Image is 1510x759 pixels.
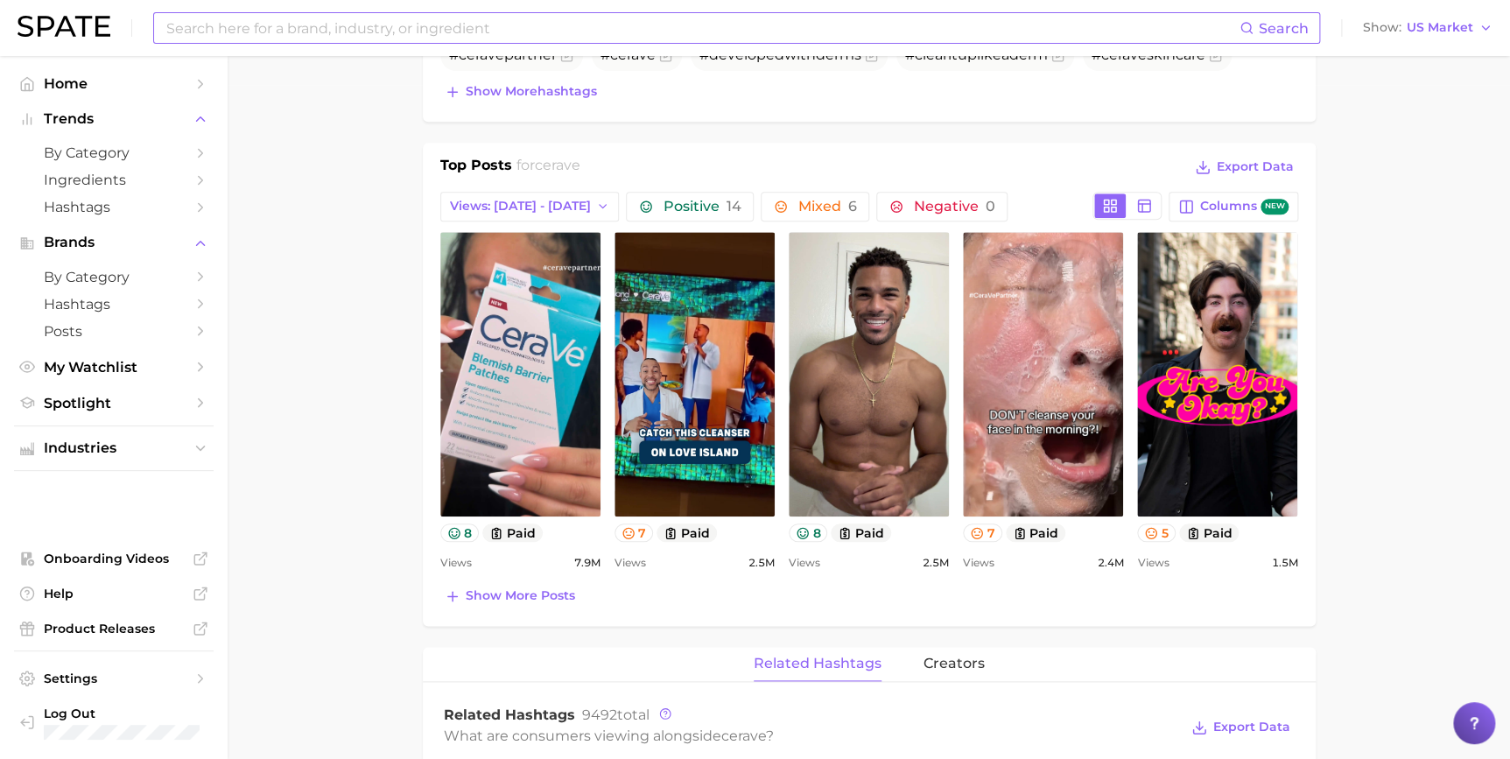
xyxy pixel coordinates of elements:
[924,656,985,671] span: creators
[18,16,110,37] img: SPATE
[663,200,741,214] span: Positive
[923,552,949,573] span: 2.5m
[1407,23,1473,32] span: US Market
[1363,23,1401,32] span: Show
[721,727,766,744] span: cerave
[44,395,184,411] span: Spotlight
[44,199,184,215] span: Hashtags
[440,155,512,181] h1: Top Posts
[44,172,184,188] span: Ingredients
[14,166,214,193] a: Ingredients
[14,70,214,97] a: Home
[963,524,1002,542] button: 7
[14,665,214,692] a: Settings
[466,588,575,603] span: Show more posts
[831,524,891,542] button: paid
[1092,46,1205,63] span: # skincare
[44,144,184,161] span: by Category
[913,200,994,214] span: Negative
[44,323,184,340] span: Posts
[582,706,617,723] span: 9492
[600,46,656,63] span: #
[14,291,214,318] a: Hashtags
[44,621,184,636] span: Product Releases
[482,524,543,542] button: paid
[1137,552,1169,573] span: Views
[440,192,620,221] button: Views: [DATE] - [DATE]
[754,656,881,671] span: related hashtags
[1169,192,1297,221] button: Columnsnew
[985,198,994,214] span: 0
[574,552,600,573] span: 7.9m
[44,269,184,285] span: by Category
[726,198,741,214] span: 14
[1006,524,1066,542] button: paid
[1271,552,1297,573] span: 1.5m
[535,157,580,173] span: cerave
[44,706,200,721] span: Log Out
[440,524,480,542] button: 8
[44,296,184,313] span: Hashtags
[14,700,214,745] a: Log out. Currently logged in with e-mail david.lucas@loreal.com.
[444,706,575,723] span: Related Hashtags
[797,200,856,214] span: Mixed
[165,13,1240,43] input: Search here for a brand, industry, or ingredient
[1261,199,1289,215] span: new
[1137,524,1176,542] button: 5
[615,552,646,573] span: Views
[440,584,579,608] button: Show more posts
[44,440,184,456] span: Industries
[44,551,184,566] span: Onboarding Videos
[905,46,1048,63] span: #clearituplikeaderm
[14,354,214,381] a: My Watchlist
[14,615,214,642] a: Product Releases
[1097,552,1123,573] span: 2.4m
[14,193,214,221] a: Hashtags
[1217,159,1294,174] span: Export Data
[450,199,591,214] span: Views: [DATE] - [DATE]
[610,46,656,63] span: cerave
[1259,20,1309,37] span: Search
[449,46,557,63] span: # partner
[44,235,184,250] span: Brands
[699,46,861,63] span: #developedwithderms
[14,390,214,417] a: Spotlight
[14,435,214,461] button: Industries
[657,524,717,542] button: paid
[14,229,214,256] button: Brands
[847,198,856,214] span: 6
[516,155,580,181] h2: for
[1101,46,1147,63] span: cerave
[615,524,654,542] button: 7
[748,552,775,573] span: 2.5m
[44,586,184,601] span: Help
[1199,199,1288,215] span: Columns
[1190,155,1297,179] button: Export Data
[459,46,504,63] span: cerave
[444,724,1179,748] div: What are consumers viewing alongside ?
[44,671,184,686] span: Settings
[14,139,214,166] a: by Category
[789,552,820,573] span: Views
[582,706,650,723] span: total
[14,318,214,345] a: Posts
[14,580,214,607] a: Help
[14,545,214,572] a: Onboarding Videos
[963,552,994,573] span: Views
[14,264,214,291] a: by Category
[466,84,597,99] span: Show more hashtags
[44,359,184,376] span: My Watchlist
[44,111,184,127] span: Trends
[789,524,828,542] button: 8
[1187,715,1294,740] button: Export Data
[440,80,601,104] button: Show morehashtags
[1213,720,1290,734] span: Export Data
[440,552,472,573] span: Views
[1179,524,1240,542] button: paid
[14,106,214,132] button: Trends
[1359,17,1497,39] button: ShowUS Market
[44,75,184,92] span: Home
